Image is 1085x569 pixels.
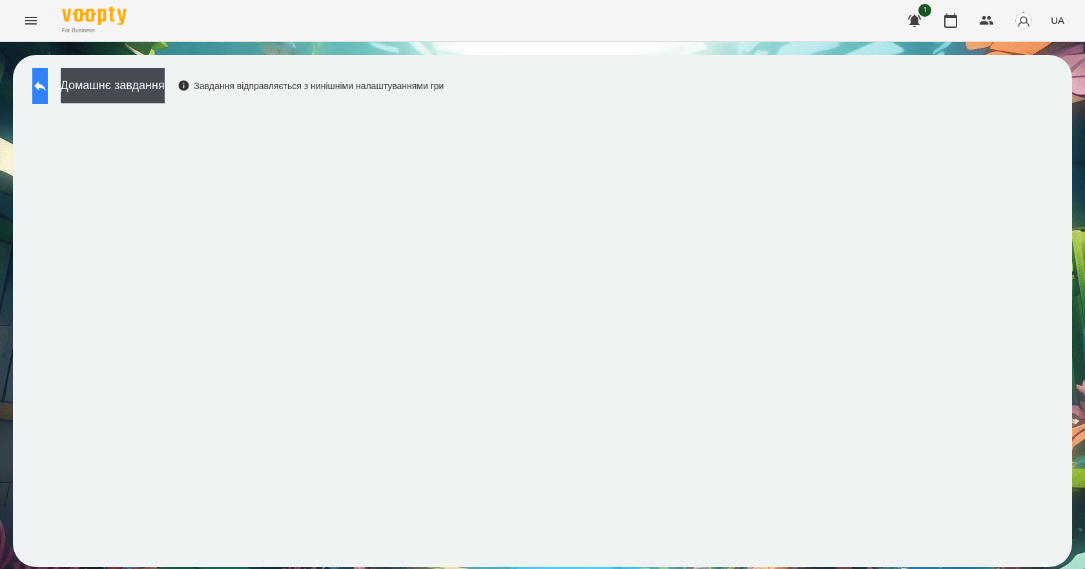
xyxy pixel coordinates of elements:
button: Домашнє завдання [61,68,165,103]
div: Завдання відправляється з нинішніми налаштуваннями гри [178,79,444,92]
span: For Business [62,26,127,35]
button: UA [1046,8,1069,32]
span: UA [1051,14,1064,27]
img: Voopty Logo [62,6,127,25]
span: 1 [918,4,931,17]
img: avatar_s.png [1015,12,1033,30]
button: Menu [15,5,46,36]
